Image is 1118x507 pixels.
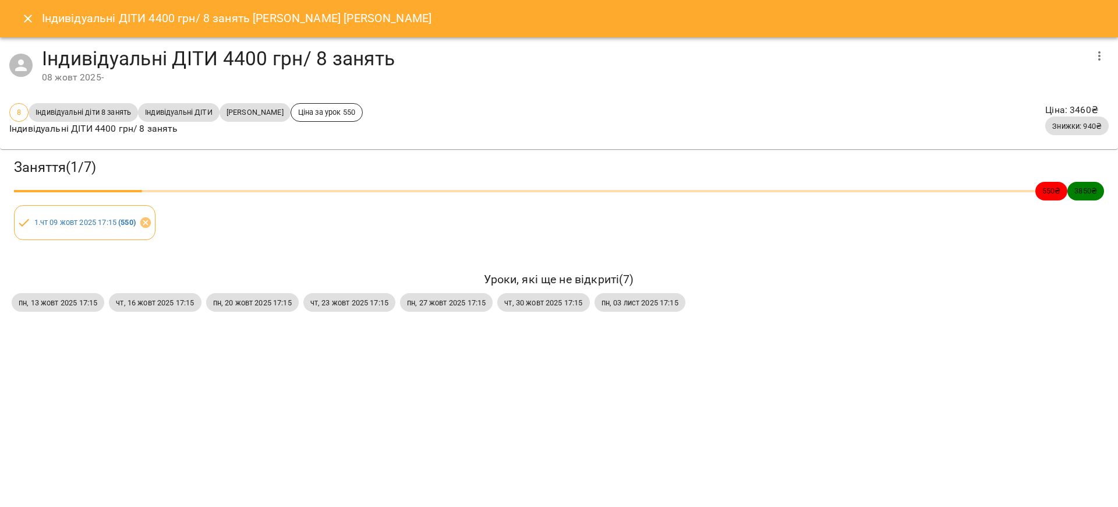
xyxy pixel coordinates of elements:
p: Ціна : 3460 ₴ [1045,103,1109,117]
div: 1.чт 09 жовт 2025 17:15 (550) [14,205,155,240]
a: 1.чт 09 жовт 2025 17:15 (550) [34,218,136,227]
h6: Індивідуальні ДІТИ 4400 грн/ 8 занять [PERSON_NAME] [PERSON_NAME] [42,9,432,27]
span: чт, 16 жовт 2025 17:15 [109,297,201,308]
span: пн, 20 жовт 2025 17:15 [206,297,299,308]
span: Індивідуальні ДІТИ [138,107,220,118]
span: 550 ₴ [1035,185,1068,196]
h4: Індивідуальні ДІТИ 4400 грн/ 8 занять [42,47,1085,71]
b: ( 550 ) [118,218,136,227]
span: Знижки: 940₴ [1045,121,1109,132]
span: 8 [10,107,28,118]
span: пн, 13 жовт 2025 17:15 [12,297,104,308]
h6: Уроки, які ще не відкриті ( 7 ) [12,270,1106,288]
div: 08 жовт 2025 - [42,71,1085,85]
h3: Заняття ( 1 / 7 ) [14,159,1104,177]
span: чт, 30 жовт 2025 17:15 [497,297,589,308]
p: Індивідуальні ДІТИ 4400 грн/ 8 занять [9,122,363,136]
span: Ціна за урок 550 [291,107,362,118]
span: [PERSON_NAME] [220,107,291,118]
span: 3850 ₴ [1067,185,1104,196]
span: пн, 27 жовт 2025 17:15 [400,297,493,308]
button: Close [14,5,42,33]
span: Індивідуальні діти 8 занять [29,107,138,118]
span: чт, 23 жовт 2025 17:15 [303,297,395,308]
span: пн, 03 лист 2025 17:15 [595,297,685,308]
